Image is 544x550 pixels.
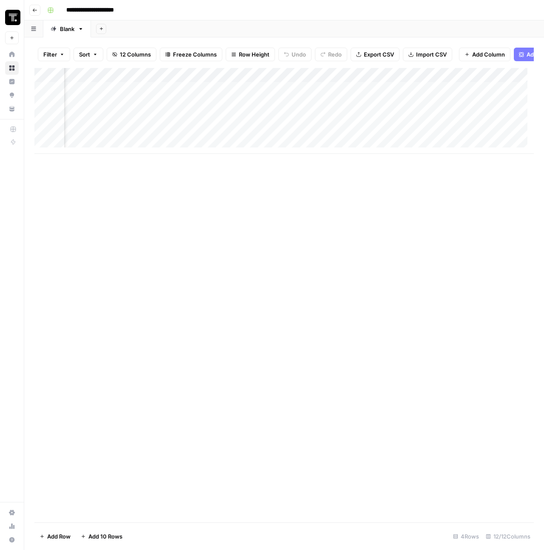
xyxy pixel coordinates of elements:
[43,20,91,37] a: Blank
[76,530,127,543] button: Add 10 Rows
[459,48,510,61] button: Add Column
[5,506,19,519] a: Settings
[472,50,505,59] span: Add Column
[5,533,19,547] button: Help + Support
[5,61,19,75] a: Browse
[292,50,306,59] span: Undo
[38,48,70,61] button: Filter
[5,88,19,102] a: Opportunities
[5,102,19,116] a: Your Data
[364,50,394,59] span: Export CSV
[120,50,151,59] span: 12 Columns
[450,530,482,543] div: 4 Rows
[43,50,57,59] span: Filter
[79,50,90,59] span: Sort
[278,48,312,61] button: Undo
[88,532,122,541] span: Add 10 Rows
[315,48,347,61] button: Redo
[74,48,103,61] button: Sort
[482,530,534,543] div: 12/12 Columns
[5,7,19,28] button: Workspace: Thoughtspot
[34,530,76,543] button: Add Row
[351,48,399,61] button: Export CSV
[173,50,217,59] span: Freeze Columns
[60,25,74,33] div: Blank
[328,50,342,59] span: Redo
[416,50,447,59] span: Import CSV
[5,48,19,61] a: Home
[239,50,269,59] span: Row Height
[5,10,20,25] img: Thoughtspot Logo
[226,48,275,61] button: Row Height
[5,75,19,88] a: Insights
[107,48,156,61] button: 12 Columns
[160,48,222,61] button: Freeze Columns
[47,532,71,541] span: Add Row
[403,48,452,61] button: Import CSV
[5,519,19,533] a: Usage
